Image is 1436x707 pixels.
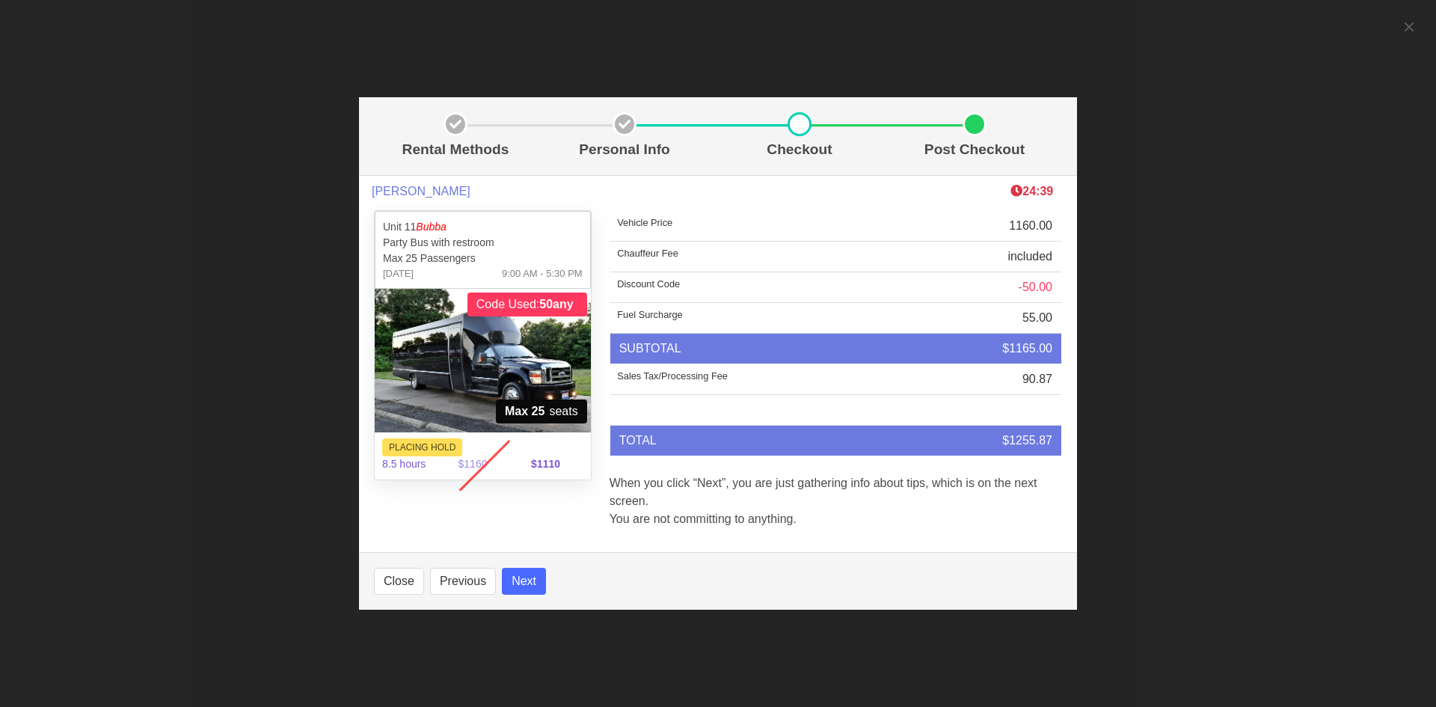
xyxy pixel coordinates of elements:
[373,447,444,481] span: 8.5 hours
[903,364,1061,395] td: 90.87
[610,474,1062,510] p: When you click “Next”, you are just gathering info about tips, which is on the next screen.
[383,235,583,251] p: Party Bus with restroom
[502,568,546,595] button: Next
[610,334,903,364] td: SUBTOTAL
[449,447,520,481] span: $1160
[375,289,591,432] img: 11%2001.jpg
[467,293,587,316] span: Code Used:
[496,400,587,423] span: seats
[505,403,544,420] strong: Max 25
[903,272,1061,303] td: -50.00
[718,139,881,161] p: Checkout
[502,266,583,281] span: 9:00 AM - 5:30 PM
[903,242,1061,272] td: included
[610,242,903,272] td: Chauffeur Fee
[1010,185,1053,198] span: The clock is ticking ⁠— this timer shows how long we'll hold this limo during checkout. If time r...
[610,510,1062,528] p: You are not committing to anything.
[383,219,583,235] p: Unit 11
[610,272,903,303] td: Discount Code
[416,221,446,233] em: Bubba
[903,303,1061,334] td: 55.00
[610,426,903,456] td: TOTAL
[383,251,583,266] p: Max 25 Passengers
[893,139,1056,161] p: Post Checkout
[383,266,414,281] span: [DATE]
[430,568,496,595] button: Previous
[543,139,706,161] p: Personal Info
[374,568,424,595] button: Close
[610,303,903,334] td: Fuel Surcharge
[380,139,531,161] p: Rental Methods
[372,184,470,198] span: [PERSON_NAME]
[903,211,1061,242] td: 1160.00
[1010,185,1053,198] b: 24:39
[610,364,903,395] td: Sales Tax/Processing Fee
[903,334,1061,364] td: $1165.00
[610,211,903,242] td: Vehicle Price
[903,426,1061,456] td: $1255.87
[539,296,573,313] strong: 50any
